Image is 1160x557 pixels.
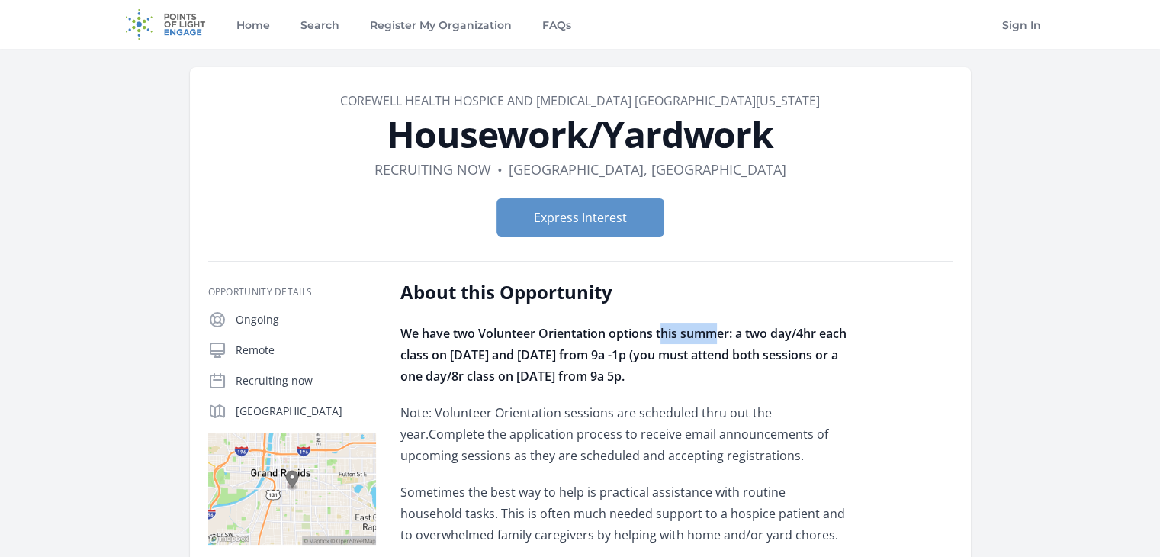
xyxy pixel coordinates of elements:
p: [GEOGRAPHIC_DATA] [236,404,376,419]
h1: Housework/Yardwork [208,116,953,153]
div: • [497,159,503,180]
h3: Opportunity Details [208,286,376,298]
a: Corewell Health Hospice and [MEDICAL_DATA] [GEOGRAPHIC_DATA][US_STATE] [340,92,820,109]
h2: About this Opportunity [400,280,847,304]
p: Note: Volunteer Orientation sessions are scheduled thru out the year.Complete the application pro... [400,402,847,466]
p: Ongoing [236,312,376,327]
p: Recruiting now [236,373,376,388]
img: Map [208,433,376,545]
strong: We have two Volunteer Orientation options this summer: a two day/4hr each class on [DATE] and [DA... [400,325,847,385]
dd: [GEOGRAPHIC_DATA], [GEOGRAPHIC_DATA] [509,159,786,180]
dd: Recruiting now [374,159,491,180]
p: Remote [236,343,376,358]
button: Express Interest [496,198,664,237]
p: Sometimes the best way to help is practical assistance with routine household tasks. This is ofte... [400,481,847,546]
